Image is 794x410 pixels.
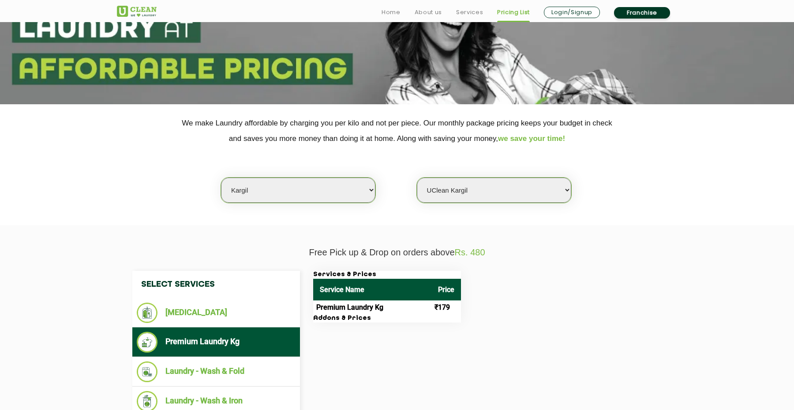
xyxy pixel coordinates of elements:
td: ₹179 [431,300,461,315]
img: Laundry - Wash & Fold [137,361,157,382]
p: We make Laundry affordable by charging you per kilo and not per piece. Our monthly package pricin... [117,115,677,146]
a: Home [382,7,401,18]
a: About us [415,7,442,18]
a: Login/Signup [544,7,600,18]
h3: Services & Prices [313,271,461,279]
a: Services [456,7,483,18]
th: Price [431,279,461,300]
img: Premium Laundry Kg [137,332,157,353]
span: we save your time! [498,134,565,143]
p: Free Pick up & Drop on orders above [117,247,677,258]
li: Premium Laundry Kg [137,332,296,353]
img: Dry Cleaning [137,303,157,323]
td: Premium Laundry Kg [313,300,431,315]
h4: Select Services [132,271,300,298]
span: Rs. 480 [455,247,485,257]
li: [MEDICAL_DATA] [137,303,296,323]
li: Laundry - Wash & Fold [137,361,296,382]
img: UClean Laundry and Dry Cleaning [117,6,157,17]
th: Service Name [313,279,431,300]
h3: Addons & Prices [313,315,461,323]
a: Pricing List [497,7,530,18]
a: Franchise [614,7,670,19]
